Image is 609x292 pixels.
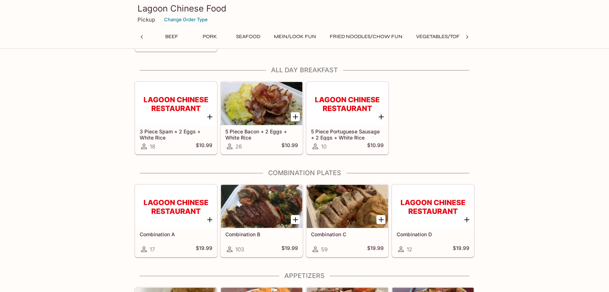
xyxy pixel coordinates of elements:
[306,184,388,257] a: Combination C59$19.99
[376,215,385,224] button: Add Combination C
[137,3,472,14] h3: Lagoon Chinese Food
[221,185,302,228] div: Combination B
[281,245,298,254] h5: $19.99
[235,246,244,253] span: 103
[291,215,300,224] button: Add Combination B
[135,169,474,177] h4: Combination Plates
[150,246,155,253] span: 17
[225,128,298,140] h5: 5 Piece Bacon + 2 Eggs + White Rice
[221,82,303,154] a: 5 Piece Bacon + 2 Eggs + White Rice26$10.99
[155,32,188,42] button: Beef
[161,14,211,25] button: Change Order Type
[135,82,217,154] a: 3 Piece Spam + 2 Eggs + White Rice18$10.99
[137,16,155,23] p: Pickup
[307,185,388,228] div: Combination C
[367,245,384,254] h5: $19.99
[307,82,388,125] div: 5 Piece Portuguese Sausage + 2 Eggs + White Rice
[221,184,303,257] a: Combination B103$19.99
[270,32,320,42] button: Mein/Look Fun
[311,231,384,237] h5: Combination C
[281,142,298,151] h5: $10.99
[205,112,214,121] button: Add 3 Piece Spam + 2 Eggs + White Rice
[306,82,388,154] a: 5 Piece Portuguese Sausage + 2 Eggs + White Rice10$10.99
[412,32,468,42] button: Vegetables/Tofu
[392,184,474,257] a: Combination D12$19.99
[135,82,217,125] div: 3 Piece Spam + 2 Eggs + White Rice
[135,184,217,257] a: Combination A17$19.99
[194,32,226,42] button: Pork
[135,272,474,280] h4: Appetizers
[453,245,469,254] h5: $19.99
[140,231,212,237] h5: Combination A
[221,82,302,125] div: 5 Piece Bacon + 2 Eggs + White Rice
[376,112,385,121] button: Add 5 Piece Portuguese Sausage + 2 Eggs + White Rice
[321,143,326,150] span: 10
[235,143,242,150] span: 26
[140,128,212,140] h5: 3 Piece Spam + 2 Eggs + White Rice
[225,231,298,237] h5: Combination B
[135,185,217,228] div: Combination A
[326,32,406,42] button: Fried Noodles/Chow Fun
[367,142,384,151] h5: $10.99
[196,245,212,254] h5: $19.99
[321,246,328,253] span: 59
[135,66,474,74] h4: All Day Breakfast
[291,112,300,121] button: Add 5 Piece Bacon + 2 Eggs + White Rice
[407,246,412,253] span: 12
[232,32,264,42] button: Seafood
[150,143,155,150] span: 18
[196,142,212,151] h5: $10.99
[397,231,469,237] h5: Combination D
[311,128,384,140] h5: 5 Piece Portuguese Sausage + 2 Eggs + White Rice
[462,215,471,224] button: Add Combination D
[205,215,214,224] button: Add Combination A
[392,185,474,228] div: Combination D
